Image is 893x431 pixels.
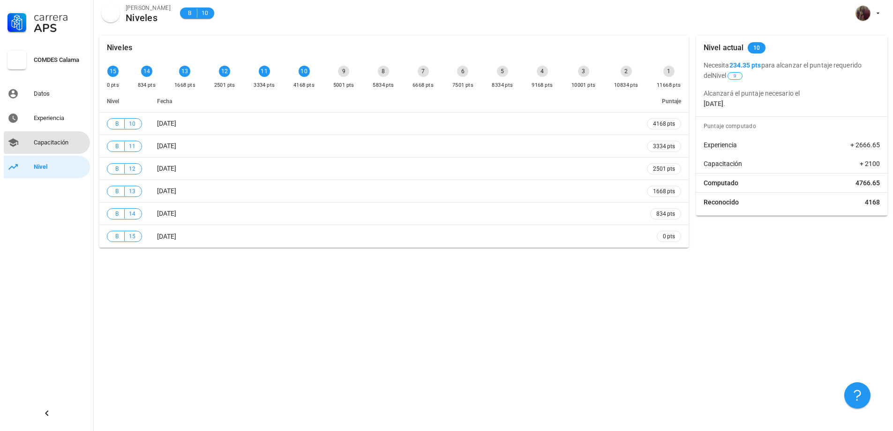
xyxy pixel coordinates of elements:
span: Fecha [157,98,172,105]
span: 14 [128,209,136,219]
span: 834 pts [656,209,675,219]
span: B [113,142,120,151]
div: Nivel [34,163,86,171]
b: [DATE] [704,100,724,107]
div: Carrera [34,11,86,23]
span: [DATE] [157,120,176,127]
span: 4766.65 [855,178,880,188]
div: Datos [34,90,86,98]
div: 3 [578,66,589,77]
span: Nivel [107,98,119,105]
span: 15 [128,232,136,241]
div: 13 [179,66,190,77]
div: Niveles [126,13,171,23]
span: B [186,8,193,18]
div: APS [34,23,86,34]
span: 13 [128,187,136,196]
span: Puntaje [662,98,681,105]
div: 1 [663,66,675,77]
span: 0 pts [663,232,675,241]
span: + 2666.65 [850,140,880,150]
b: 234.35 pts [729,61,761,69]
div: [PERSON_NAME] [126,3,171,13]
div: 6 [457,66,468,77]
span: 10 [128,119,136,129]
th: Fecha [150,90,639,113]
div: 12 [219,66,230,77]
div: 7501 pts [452,81,473,90]
span: Nivel [712,72,743,79]
span: B [113,164,120,174]
a: Nivel [4,156,90,178]
div: Nivel actual [704,36,744,60]
div: 15 [107,66,119,77]
th: Nivel [99,90,150,113]
span: 4168 [865,197,880,207]
div: 9 [338,66,349,77]
span: [DATE] [157,187,176,195]
div: avatar [101,4,120,23]
div: 8334 pts [492,81,513,90]
span: 9 [734,73,736,79]
p: Alcanzará el puntaje necesario el . [704,88,880,109]
div: 10001 pts [571,81,596,90]
span: 10 [753,42,760,53]
span: 10 [201,8,209,18]
span: + 2100 [860,159,880,168]
div: 10 [299,66,310,77]
div: Niveles [107,36,132,60]
span: B [113,119,120,129]
span: [DATE] [157,233,176,240]
div: Experiencia [34,114,86,122]
div: 14 [141,66,152,77]
div: 2501 pts [214,81,235,90]
div: 8 [378,66,389,77]
span: [DATE] [157,210,176,217]
div: 11 [259,66,270,77]
span: Computado [704,178,738,188]
div: 4 [537,66,548,77]
div: 4168 pts [293,81,315,90]
a: Datos [4,83,90,105]
div: 10834 pts [614,81,638,90]
th: Puntaje [639,90,689,113]
div: Puntaje computado [700,117,887,136]
div: COMDES Calama [34,56,86,64]
a: Capacitación [4,131,90,154]
span: 1668 pts [653,187,675,196]
div: 0 pts [107,81,119,90]
div: 9168 pts [532,81,553,90]
div: 5834 pts [373,81,394,90]
span: Capacitación [704,159,742,168]
p: Necesita para alcanzar el puntaje requerido del [704,60,880,81]
span: [DATE] [157,142,176,150]
span: 3334 pts [653,142,675,151]
span: 11 [128,142,136,151]
div: Capacitación [34,139,86,146]
div: 3334 pts [254,81,275,90]
div: 5 [497,66,508,77]
div: 2 [621,66,632,77]
span: B [113,209,120,219]
a: Experiencia [4,107,90,129]
div: 7 [418,66,429,77]
div: 1668 pts [174,81,195,90]
span: Experiencia [704,140,737,150]
div: 11668 pts [657,81,681,90]
div: 834 pts [138,81,156,90]
span: B [113,232,120,241]
div: 6668 pts [413,81,434,90]
span: 4168 pts [653,119,675,129]
div: 5001 pts [333,81,354,90]
span: B [113,187,120,196]
span: [DATE] [157,165,176,172]
span: 2501 pts [653,164,675,174]
div: avatar [855,6,870,21]
span: 12 [128,164,136,174]
span: Reconocido [704,197,739,207]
